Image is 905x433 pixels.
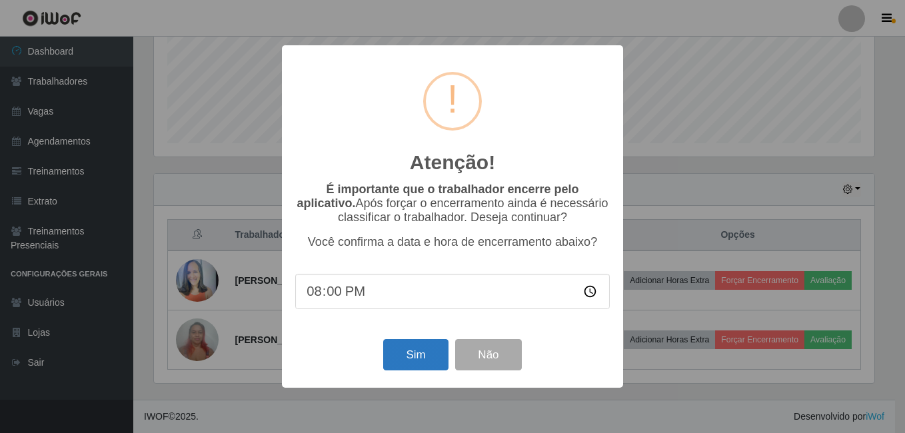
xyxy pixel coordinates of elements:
button: Não [455,339,521,370]
button: Sim [383,339,448,370]
p: Você confirma a data e hora de encerramento abaixo? [295,235,610,249]
h2: Atenção! [410,151,495,175]
p: Após forçar o encerramento ainda é necessário classificar o trabalhador. Deseja continuar? [295,183,610,224]
b: É importante que o trabalhador encerre pelo aplicativo. [297,183,578,210]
